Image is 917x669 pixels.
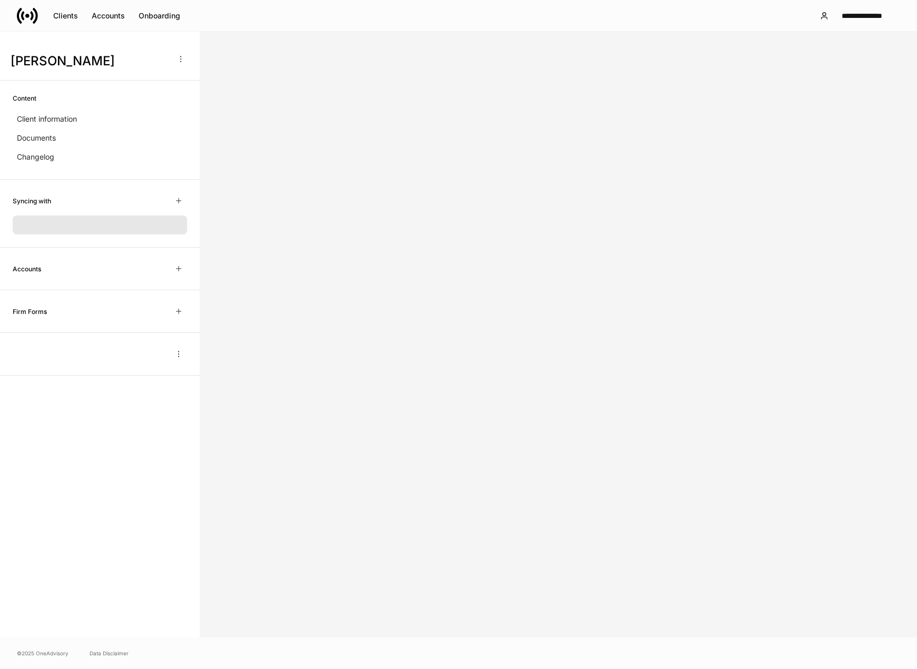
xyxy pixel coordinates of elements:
[13,264,41,274] h6: Accounts
[13,93,36,103] h6: Content
[13,307,47,317] h6: Firm Forms
[139,11,180,21] div: Onboarding
[46,7,85,24] button: Clients
[85,7,132,24] button: Accounts
[13,196,51,206] h6: Syncing with
[11,53,168,70] h3: [PERSON_NAME]
[17,114,77,124] p: Client information
[17,133,56,143] p: Documents
[132,7,187,24] button: Onboarding
[13,110,187,129] a: Client information
[92,11,125,21] div: Accounts
[13,129,187,147] a: Documents
[90,649,129,657] a: Data Disclaimer
[13,147,187,166] a: Changelog
[53,11,78,21] div: Clients
[17,152,54,162] p: Changelog
[17,649,69,657] span: © 2025 OneAdvisory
